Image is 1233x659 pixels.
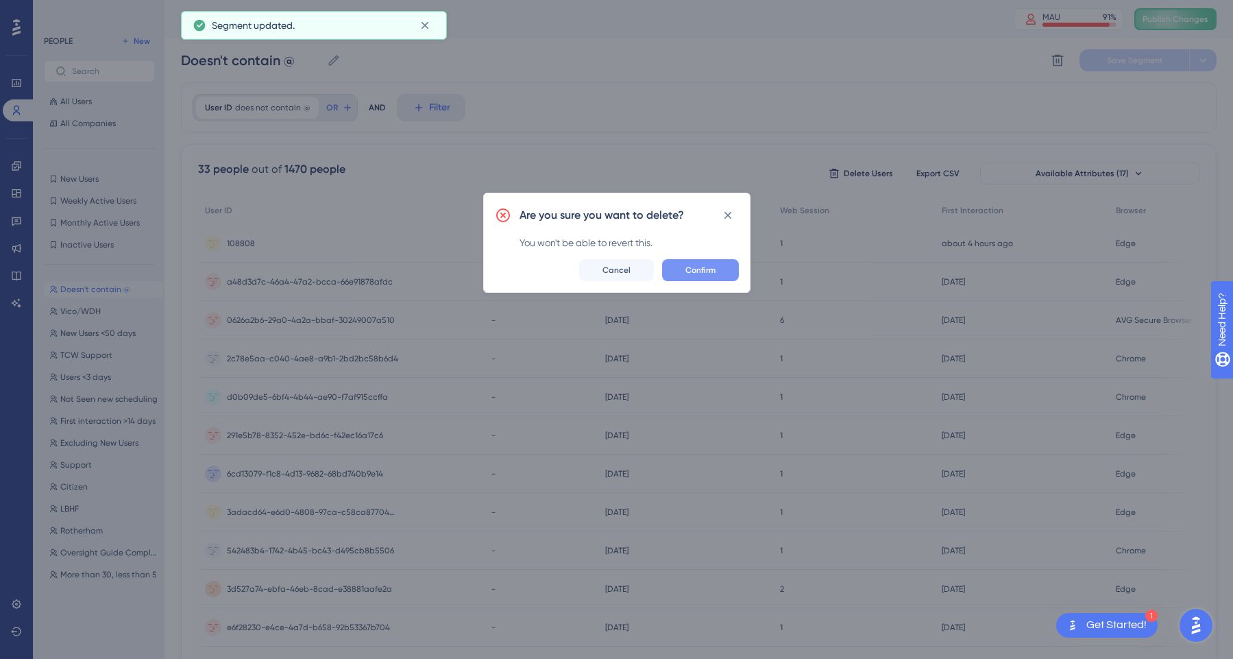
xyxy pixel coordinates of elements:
[1056,613,1158,638] div: Open Get Started! checklist, remaining modules: 1
[520,235,739,251] div: You won't be able to revert this.
[1086,618,1147,633] div: Get Started!
[602,265,631,276] span: Cancel
[520,207,684,224] h2: Are you sure you want to delete?
[1175,605,1217,646] iframe: UserGuiding AI Assistant Launcher
[32,3,86,20] span: Need Help?
[212,17,295,34] span: Segment updated.
[1145,610,1158,622] div: 1
[1064,617,1081,634] img: launcher-image-alternative-text
[685,265,716,276] span: Confirm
